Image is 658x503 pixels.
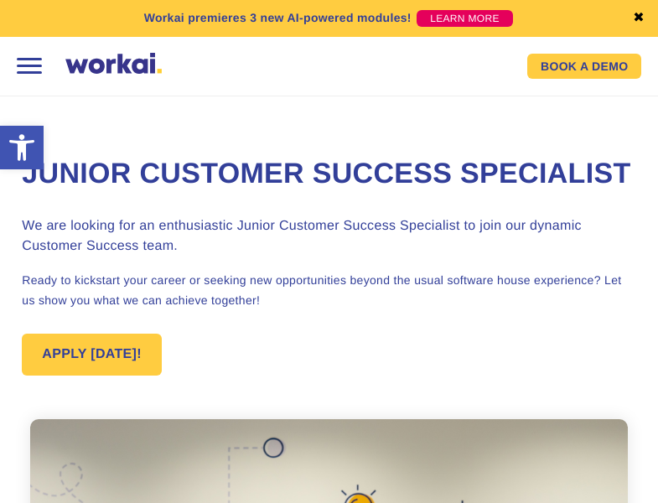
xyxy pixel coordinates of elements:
[22,334,162,376] a: APPLY [DATE]!
[633,12,645,25] a: ✖
[22,155,635,194] h1: Junior Customer Success Specialist
[527,54,641,79] a: BOOK A DEMO
[144,9,412,27] p: Workai premieres 3 new AI-powered modules!
[22,216,635,257] h3: We are looking for an enthusiastic Junior Customer Success Specialist to join our dynamic Custome...
[22,270,635,310] p: Ready to kickstart your career or seeking new opportunities beyond the usual software house exper...
[417,10,513,27] a: LEARN MORE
